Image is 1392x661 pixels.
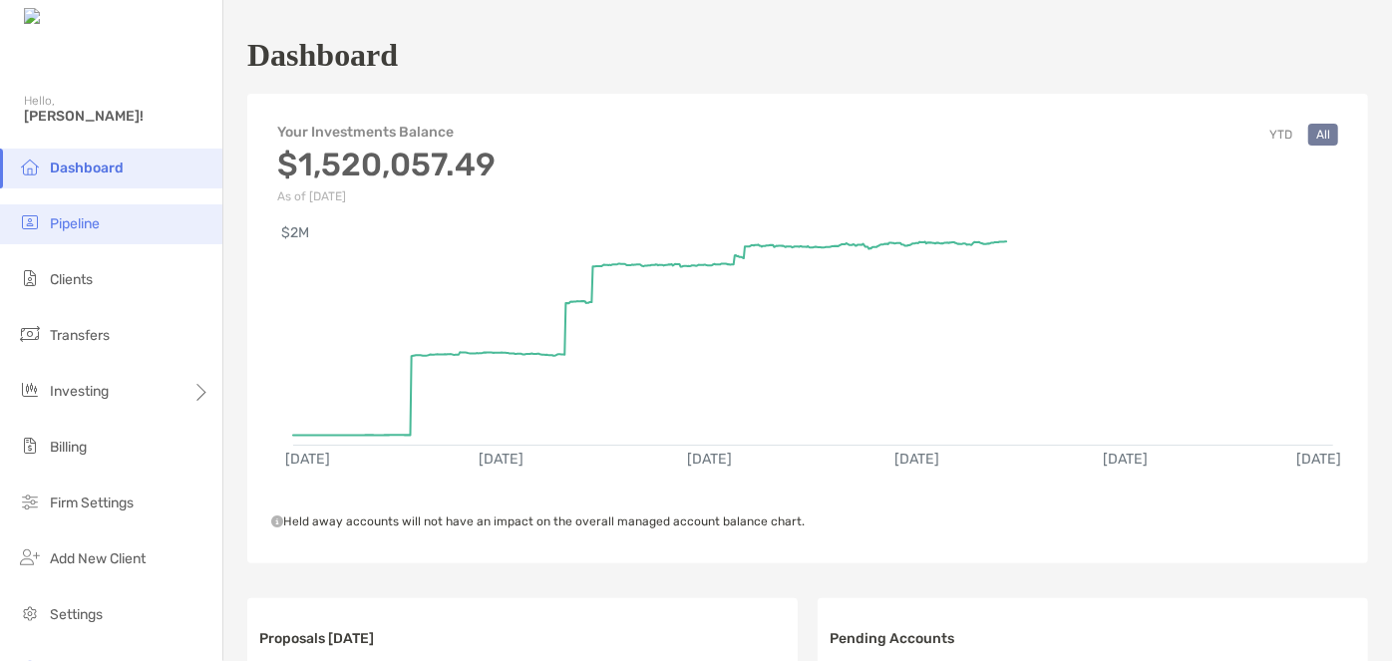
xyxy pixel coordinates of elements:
[1308,124,1338,146] button: All
[18,545,42,569] img: add_new_client icon
[50,383,109,400] span: Investing
[1296,451,1341,468] text: [DATE]
[18,322,42,346] img: transfers icon
[50,606,103,623] span: Settings
[271,514,805,528] span: Held away accounts will not have an impact on the overall managed account balance chart.
[285,451,330,468] text: [DATE]
[18,378,42,402] img: investing icon
[281,225,309,242] text: $2M
[18,490,42,513] img: firm-settings icon
[50,495,134,511] span: Firm Settings
[277,124,496,141] h4: Your Investments Balance
[50,439,87,456] span: Billing
[18,434,42,458] img: billing icon
[687,451,732,468] text: [DATE]
[277,189,496,203] p: As of [DATE]
[50,160,124,176] span: Dashboard
[50,327,110,344] span: Transfers
[18,601,42,625] img: settings icon
[479,451,523,468] text: [DATE]
[18,266,42,290] img: clients icon
[894,451,939,468] text: [DATE]
[50,271,93,288] span: Clients
[50,550,146,567] span: Add New Client
[24,8,109,27] img: Zoe Logo
[18,210,42,234] img: pipeline icon
[50,215,100,232] span: Pipeline
[259,630,374,647] h3: Proposals [DATE]
[277,146,496,183] h3: $1,520,057.49
[1261,124,1300,146] button: YTD
[18,155,42,178] img: dashboard icon
[830,630,954,647] h3: Pending Accounts
[1103,451,1148,468] text: [DATE]
[24,108,210,125] span: [PERSON_NAME]!
[247,37,398,74] h1: Dashboard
